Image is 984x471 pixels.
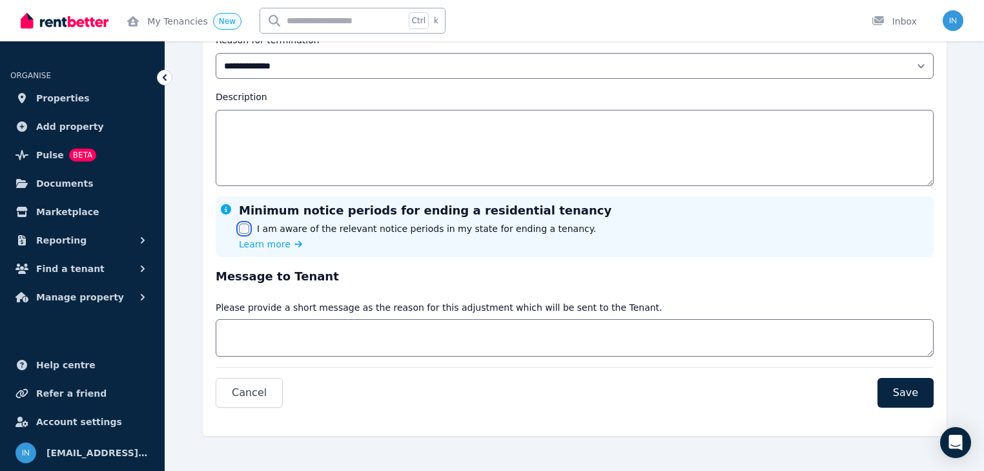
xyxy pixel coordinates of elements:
[10,352,154,378] a: Help centre
[216,378,283,408] button: Cancel
[36,204,99,220] span: Marketplace
[10,71,51,80] span: ORGANISE
[36,233,87,248] span: Reporting
[36,147,64,163] span: Pulse
[36,289,124,305] span: Manage property
[216,267,934,286] h3: Message to Tenant
[10,284,154,310] button: Manage property
[257,222,596,235] label: I am aware of the relevant notice periods in my state for ending a tenancy.
[36,386,107,401] span: Refer a friend
[216,301,662,314] p: Please provide a short message as the reason for this adjustment which will be sent to the Tenant.
[216,92,267,102] label: Description
[239,238,302,251] a: Learn more
[46,445,149,461] span: [EMAIL_ADDRESS][DOMAIN_NAME]
[10,171,154,196] a: Documents
[21,11,108,30] img: RentBetter
[36,357,96,373] span: Help centre
[10,114,154,140] a: Add property
[10,142,154,168] a: PulseBETA
[232,385,267,401] span: Cancel
[940,427,971,458] div: Open Intercom Messenger
[434,16,438,26] span: k
[893,385,918,401] span: Save
[36,261,105,277] span: Find a tenant
[10,409,154,435] a: Account settings
[409,12,429,29] span: Ctrl
[10,199,154,225] a: Marketplace
[239,238,291,251] span: Learn more
[69,149,96,162] span: BETA
[872,15,917,28] div: Inbox
[36,119,104,134] span: Add property
[36,90,90,106] span: Properties
[15,443,36,463] img: info@museliving.com.au
[10,227,154,253] button: Reporting
[877,378,934,408] button: Save
[943,10,963,31] img: info@museliving.com.au
[36,414,122,430] span: Account settings
[36,176,94,191] span: Documents
[239,202,611,220] h3: Minimum notice periods for ending a residential tenancy
[10,256,154,282] button: Find a tenant
[10,381,154,406] a: Refer a friend
[219,17,236,26] span: New
[10,85,154,111] a: Properties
